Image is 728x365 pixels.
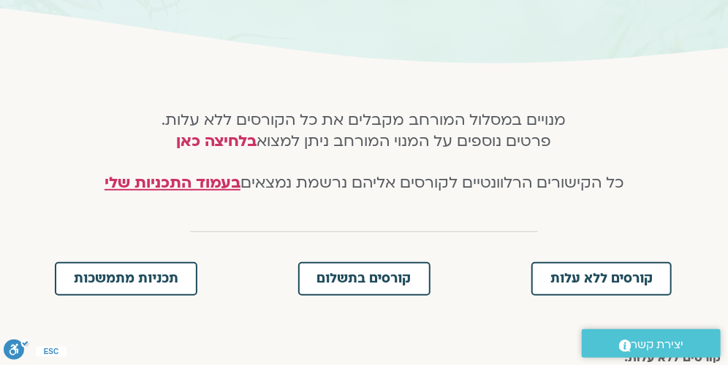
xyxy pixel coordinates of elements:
[550,272,653,285] span: קורסים ללא עלות
[531,262,672,296] a: קורסים ללא עלות
[632,335,684,355] span: יצירת קשר
[177,131,257,152] a: בלחיצה כאן
[582,329,721,358] a: יצירת קשר
[105,172,240,193] a: בעמוד התכניות שלי
[317,272,412,285] span: קורסים בתשלום
[55,262,197,296] a: תכניות מתמשכות
[7,351,721,364] h2: קורסים ללא עלות:
[298,262,431,296] a: קורסים בתשלום
[74,272,178,285] span: תכניות מתמשכות
[88,110,641,194] h4: מנויים במסלול המורחב מקבלים את כל הקורסים ללא עלות. פרטים נוספים על המנוי המורחב ניתן למצוא כל הק...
